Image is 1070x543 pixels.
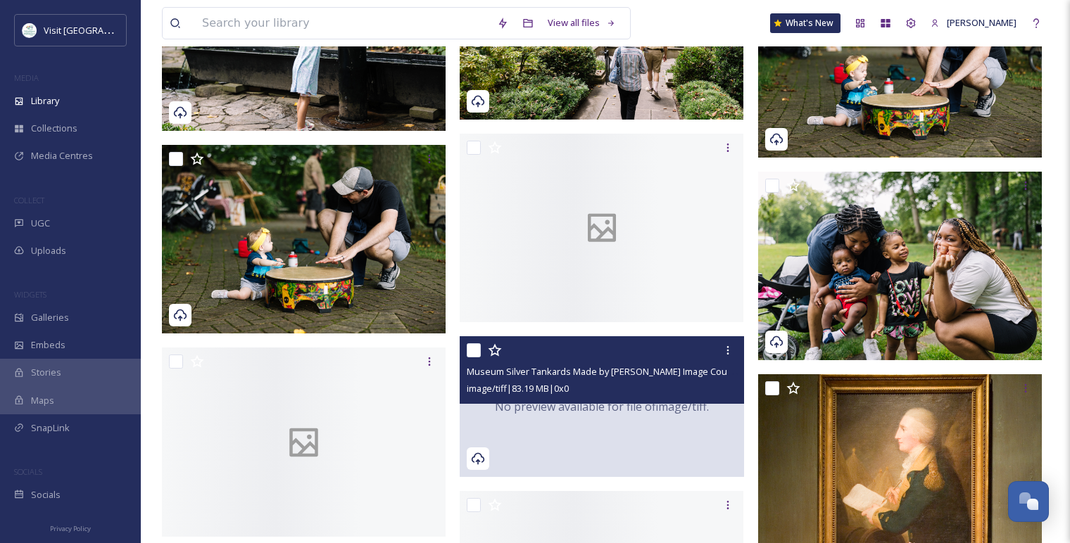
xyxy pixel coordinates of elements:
span: [PERSON_NAME] [947,16,1016,29]
span: Museum Silver Tankards Made by [PERSON_NAME] Image Courtesy of [GEOGRAPHIC_DATA], [GEOGRAPHIC_DAT... [467,364,953,378]
a: Privacy Policy [50,519,91,536]
span: MEDIA [14,72,39,83]
span: Privacy Policy [50,524,91,533]
span: Embeds [31,338,65,352]
span: Media Centres [31,149,93,162]
a: [PERSON_NAME] [924,9,1024,37]
img: Winterthur-August2022-BeccaMathias-7855.jpg [758,172,1042,361]
span: Uploads [31,244,66,257]
span: SOCIALS [14,466,42,477]
span: SnapLink [31,421,70,435]
span: UGC [31,217,50,230]
a: View all files [541,9,623,37]
span: Library [31,94,59,108]
span: WIDGETS [14,289,46,300]
input: Search your library [195,8,490,39]
img: Winterthur-August2022-BeccaMathias-7864.jpg [162,145,446,334]
span: Visit [GEOGRAPHIC_DATA] [44,23,153,37]
img: download%20%281%29.jpeg [23,23,37,37]
span: image/tiff | 83.19 MB | 0 x 0 [467,382,569,395]
span: COLLECT [14,195,44,205]
span: No preview available for file of image/tiff . [495,398,709,415]
button: Open Chat [1008,481,1049,522]
span: Stories [31,366,61,379]
span: Collections [31,122,77,135]
span: Socials [31,488,61,502]
a: What's New [770,13,841,33]
span: Galleries [31,311,69,324]
span: Maps [31,394,54,407]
